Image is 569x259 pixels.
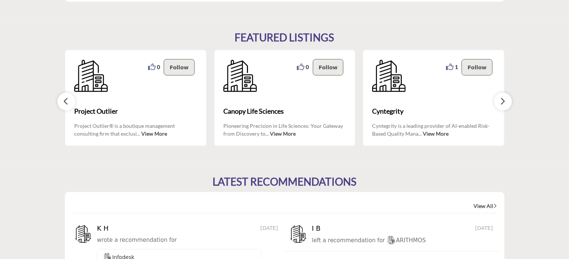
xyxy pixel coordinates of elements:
p: Follow [468,63,487,72]
a: View More [270,131,296,137]
span: ... [265,131,269,137]
p: Pioneering Precision in Life Sciences: Your Gateway from Discovery to [223,122,346,137]
h2: FEATURED LISTINGS [235,32,334,44]
p: Cyntegrity is a leading provider of AI-enabled Risk-Based Quality Mana [372,122,495,137]
h5: K H [97,225,110,233]
button: Follow [313,59,344,76]
a: Cyntegrity [372,102,495,122]
span: 0 [157,63,160,71]
a: Canopy Life Sciences [223,102,346,122]
p: Follow [319,63,338,72]
span: left a recommendation for [312,237,385,244]
h5: I B [312,225,325,233]
a: View All [474,203,497,210]
img: avtar-image [289,225,308,243]
img: avtar-image [74,225,92,243]
span: 1 [455,63,458,71]
span: ARITHMOS [387,237,426,244]
img: Project Outlier [74,59,108,93]
span: Project Outlier [74,107,197,117]
img: Canopy Life Sciences [223,59,257,93]
span: [DATE] [260,225,280,233]
button: Follow [164,59,195,76]
a: Project Outlier [74,102,197,122]
p: Project Outlier® is a boutique management consulting firm that exclusi [74,122,197,137]
span: Canopy Life Sciences [223,107,346,117]
span: wrote a recommendation for [97,237,177,244]
span: 0 [306,63,309,71]
span: Cyntegrity [372,107,495,117]
h2: LATEST RECOMMENDATIONS [213,176,356,189]
span: ... [137,131,140,137]
img: Cyntegrity [372,59,406,93]
a: imageARITHMOS [387,236,426,246]
a: View More [141,131,167,137]
p: Follow [170,63,189,72]
span: [DATE] [475,225,495,233]
img: image [387,236,396,245]
span: ... [418,131,422,137]
a: View More [423,131,449,137]
button: Follow [462,59,493,76]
